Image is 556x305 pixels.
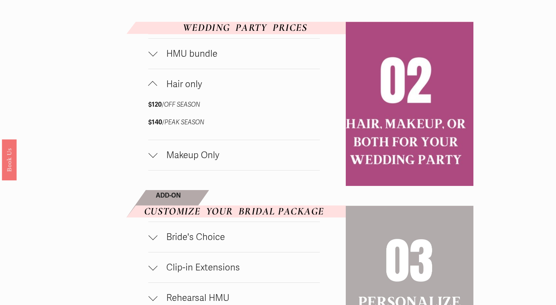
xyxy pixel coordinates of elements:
[164,101,200,109] em: OFF SEASON
[157,231,320,243] span: Bride's Choice
[148,118,162,126] strong: $140
[156,192,181,199] strong: ADD-ON
[157,262,320,273] span: Clip-in Extensions
[157,48,320,59] span: HMU bundle
[157,149,320,161] span: Makeup Only
[148,99,268,111] p: /
[148,117,268,128] p: /
[148,101,162,109] strong: $120
[148,39,320,69] button: HMU bundle
[157,292,320,303] span: Rehearsal HMU
[2,139,17,180] a: Book Us
[148,99,320,140] div: Hair only
[148,69,320,99] button: Hair only
[164,118,204,126] em: PEAK SEASON
[148,252,320,282] button: Clip-in Extensions
[157,79,320,90] span: Hair only
[148,222,320,252] button: Bride's Choice
[144,205,324,217] em: CUSTOMIZE YOUR BRIDAL PACKAGE
[183,21,307,34] em: WEDDING PARTY PRICES
[148,140,320,170] button: Makeup Only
